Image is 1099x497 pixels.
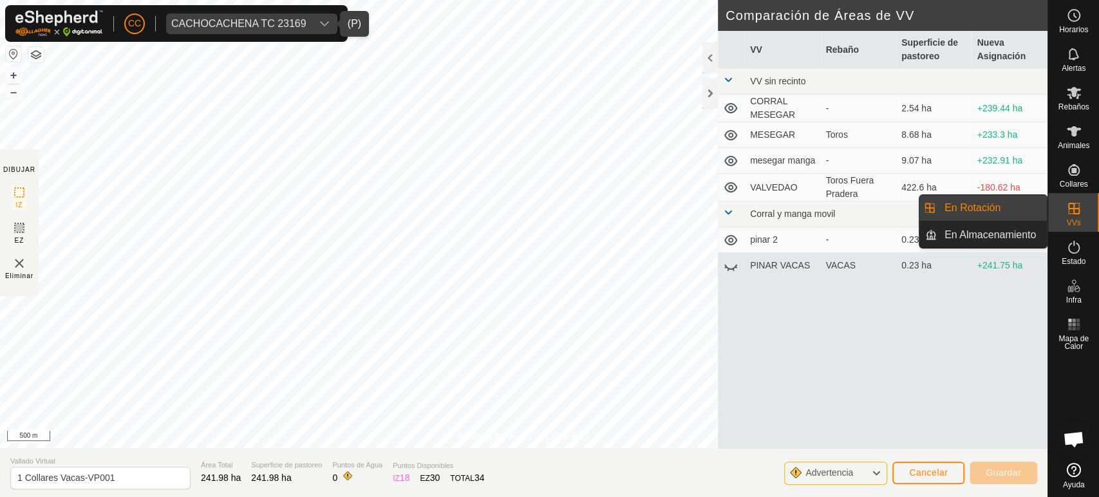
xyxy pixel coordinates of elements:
td: 0.23 ha [896,253,972,279]
span: Cancelar [909,467,948,478]
button: – [6,84,21,100]
td: 0.23 ha [896,227,972,253]
li: En Rotación [919,195,1047,221]
th: Rebaño [820,31,896,69]
td: mesegar manga [745,148,821,174]
li: En Almacenamiento [919,222,1047,248]
span: Mapa de Calor [1051,335,1096,350]
span: IZ [16,200,23,210]
span: VVs [1066,219,1080,227]
div: - [825,233,891,247]
span: Área Total [201,460,241,471]
div: - [825,102,891,115]
th: Superficie de pastoreo [896,31,972,69]
button: Capas del Mapa [28,47,44,62]
button: Cancelar [892,462,964,484]
span: 18 [400,473,410,483]
span: Puntos de Agua [332,460,382,471]
button: Restablecer Mapa [6,46,21,62]
span: 34 [474,473,485,483]
td: +232.91 ha [972,148,1047,174]
span: 0 [332,473,337,483]
div: IZ [393,471,409,485]
div: CACHOCACHENA TC 23169 [171,19,306,29]
span: EZ [15,236,24,245]
h2: Comparación de Áreas de VV [726,8,1047,23]
span: 241.98 ha [201,473,241,483]
span: Superficie de pastoreo [251,460,322,471]
div: Chat abierto [1055,420,1093,458]
td: PINAR VACAS [745,253,821,279]
span: Collares [1059,180,1087,188]
td: 422.6 ha [896,174,972,202]
div: Toros Fuera Pradera [825,174,891,201]
span: Puntos Disponibles [393,460,484,471]
td: 8.68 ha [896,122,972,148]
span: 241.98 ha [251,473,291,483]
a: En Almacenamiento [937,222,1047,248]
button: + [6,68,21,83]
button: Guardar [970,462,1037,484]
span: Vallado Virtual [10,456,191,467]
td: 2.54 ha [896,95,972,122]
div: dropdown trigger [312,14,337,34]
span: VV sin recinto [750,76,805,86]
span: Corral y manga movil [750,209,835,219]
span: Estado [1062,258,1085,265]
img: Logo Gallagher [15,10,103,37]
span: CC [128,17,141,30]
th: Nueva Asignación [972,31,1047,69]
a: En Rotación [937,195,1047,221]
td: CORRAL MESEGAR [745,95,821,122]
span: Rebaños [1058,103,1089,111]
td: +233.3 ha [972,122,1047,148]
span: Infra [1066,296,1081,304]
div: DIBUJAR [3,165,35,174]
div: VACAS [825,259,891,272]
div: - [825,154,891,167]
td: 9.07 ha [896,148,972,174]
span: En Almacenamiento [944,227,1036,243]
span: CACHOCACHENA TC 23169 [166,14,312,34]
div: Toros [825,128,891,142]
span: En Rotación [944,200,1000,216]
span: 30 [430,473,440,483]
img: VV [12,256,27,271]
span: Ayuda [1063,481,1085,489]
td: VALVEDAO [745,174,821,202]
div: TOTAL [450,471,484,485]
td: MESEGAR [745,122,821,148]
span: Alertas [1062,64,1085,72]
span: Advertencia [805,467,853,478]
th: VV [745,31,821,69]
td: -180.62 ha [972,174,1047,202]
div: EZ [420,471,440,485]
span: Eliminar [5,271,33,281]
td: pinar 2 [745,227,821,253]
a: Política de Privacidad [457,431,531,443]
span: Guardar [986,467,1021,478]
span: Horarios [1059,26,1088,33]
span: Animales [1058,142,1089,149]
a: Ayuda [1048,458,1099,494]
td: +239.44 ha [972,95,1047,122]
a: Contáctenos [547,431,590,443]
td: +241.75 ha [972,253,1047,279]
